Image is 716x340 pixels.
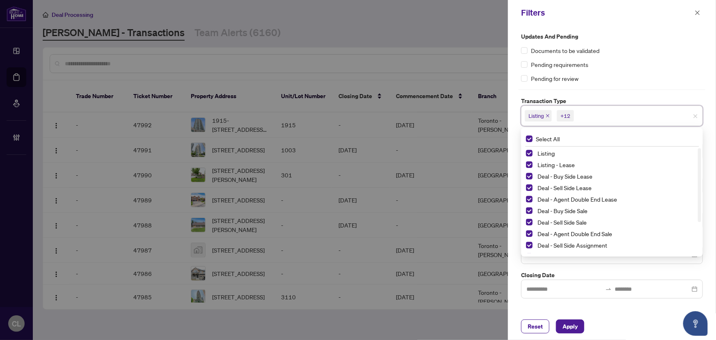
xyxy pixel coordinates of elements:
span: Select Deal - Sell Side Lease [526,184,533,191]
span: Deal - Buy Side Lease [538,172,592,180]
span: Deal - Agent Double End Lease [538,195,617,203]
span: Deal - Agent Double End Sale [534,229,698,239]
button: Open asap [683,311,708,336]
label: Closing Date [521,271,703,280]
span: to [605,286,612,292]
div: Filters [521,7,692,19]
span: Listing [525,110,552,122]
span: Deal - Sell Side Lease [534,183,698,193]
span: close [546,114,550,118]
span: Pending requirements [531,60,588,69]
span: Listing - Lease [538,161,575,168]
span: Select All [533,134,563,143]
span: Deal - Buy Side Lease [534,171,698,181]
span: Select Deal - Buy Side Sale [526,207,533,214]
span: Select Deal - Agent Double End Lease [526,196,533,202]
span: Select Listing [526,150,533,156]
div: +12 [560,112,570,120]
span: Listing [528,112,544,120]
span: close [695,10,700,16]
span: Documents to be validated [531,46,599,55]
span: Listing - Lease [534,160,698,170]
span: Deal - Agent Double End Sale [538,230,612,237]
span: Deal - Sell Side Sale [538,218,587,226]
span: Apply [563,320,578,333]
span: Select Listing - Lease [526,161,533,168]
span: Deal - Sell Side Assignment [534,240,698,250]
span: Deal - Sell Side Assignment [538,241,607,249]
span: Select Deal - Sell Side Assignment [526,242,533,248]
span: Deal - Buy Side Sale [538,207,588,214]
label: Updates and Pending [521,32,703,41]
span: Listing [538,149,555,157]
span: swap-right [605,286,612,292]
label: Transaction Type [521,96,703,106]
span: Listing [534,148,698,158]
span: Deal - Agent Double End Lease [534,194,698,204]
span: Reset [528,320,543,333]
button: Apply [556,319,584,333]
span: Deal - Buy Side Sale [534,206,698,216]
span: Deal - Buy Side Assignment [538,253,608,260]
span: Pending for review [531,74,579,83]
span: close [693,114,698,119]
span: Select Deal - Sell Side Sale [526,219,533,225]
span: Deal - Buy Side Assignment [534,252,698,262]
span: Deal - Sell Side Lease [538,184,592,191]
span: Select Deal - Buy Side Lease [526,173,533,179]
span: Deal - Sell Side Sale [534,217,698,227]
button: Reset [521,319,549,333]
span: Select Deal - Agent Double End Sale [526,230,533,237]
